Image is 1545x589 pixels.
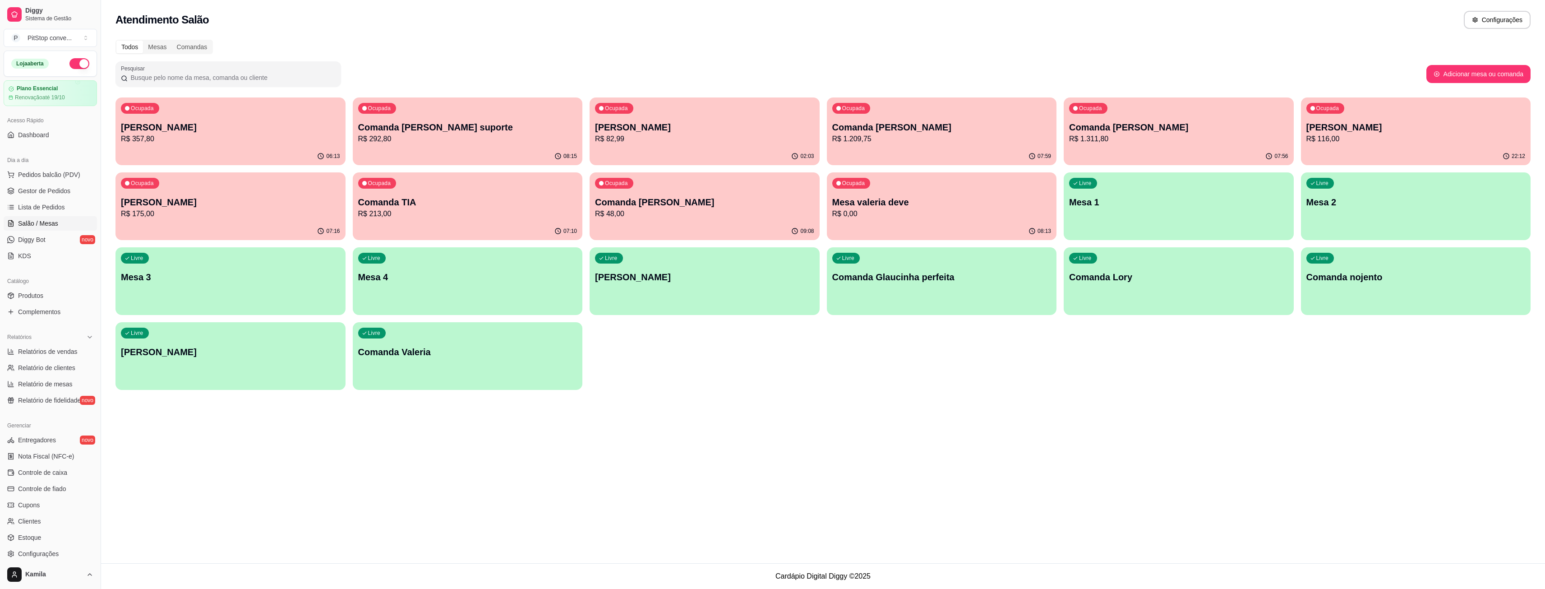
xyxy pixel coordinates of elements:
[800,153,814,160] p: 02:03
[131,105,154,112] p: Ocupada
[4,465,97,480] a: Controle de caixa
[18,380,73,389] span: Relatório de mesas
[1301,172,1531,240] button: LivreMesa 2
[4,449,97,464] a: Nota Fiscal (NFC-e)
[11,59,49,69] div: Loja aberta
[4,482,97,496] a: Controle de fiado
[4,232,97,247] a: Diggy Botnovo
[353,247,583,315] button: LivreMesa 4
[121,134,340,144] p: R$ 357,80
[101,563,1545,589] footer: Cardápio Digital Diggy © 2025
[326,153,340,160] p: 06:13
[18,468,67,477] span: Controle de caixa
[827,247,1057,315] button: LivreComanda Glaucinha perfeita
[18,219,58,228] span: Salão / Mesas
[18,251,31,260] span: KDS
[1069,134,1288,144] p: R$ 1.311,80
[368,329,381,337] p: Livre
[358,209,577,219] p: R$ 213,00
[832,209,1052,219] p: R$ 0,00
[172,41,212,53] div: Comandas
[115,247,346,315] button: LivreMesa 3
[368,180,391,187] p: Ocupada
[590,97,820,165] button: Ocupada[PERSON_NAME]R$ 82,9902:03
[4,433,97,447] a: Entregadoresnovo
[4,305,97,319] a: Complementos
[4,530,97,545] a: Estoque
[131,255,143,262] p: Livre
[832,134,1052,144] p: R$ 1.209,75
[18,186,70,195] span: Gestor de Pedidos
[1306,121,1526,134] p: [PERSON_NAME]
[595,121,814,134] p: [PERSON_NAME]
[1306,134,1526,144] p: R$ 116,00
[800,227,814,235] p: 09:08
[605,255,618,262] p: Livre
[1316,255,1329,262] p: Livre
[18,533,41,542] span: Estoque
[28,33,72,42] div: PitStop conve ...
[1064,97,1294,165] button: OcupadaComanda [PERSON_NAME]R$ 1.311,8007:56
[18,203,65,212] span: Lista de Pedidos
[563,227,577,235] p: 07:10
[1069,196,1288,209] p: Mesa 1
[4,514,97,529] a: Clientes
[1274,153,1288,160] p: 07:56
[1306,196,1526,209] p: Mesa 2
[115,172,346,240] button: Ocupada[PERSON_NAME]R$ 175,0007:16
[4,361,97,375] a: Relatório de clientes
[7,334,32,341] span: Relatórios
[115,97,346,165] button: Ocupada[PERSON_NAME]R$ 357,8006:13
[842,105,865,112] p: Ocupada
[69,58,89,69] button: Alterar Status
[1038,153,1051,160] p: 07:59
[590,172,820,240] button: OcupadaComanda [PERSON_NAME]R$ 48,0009:08
[11,33,20,42] span: P
[4,564,97,585] button: Kamila
[18,517,41,526] span: Clientes
[4,547,97,561] a: Configurações
[358,121,577,134] p: Comanda [PERSON_NAME] suporte
[18,452,74,461] span: Nota Fiscal (NFC-e)
[25,7,93,15] span: Diggy
[143,41,171,53] div: Mesas
[1079,105,1102,112] p: Ocupada
[4,80,97,106] a: Plano EssencialRenovaçãoaté 19/10
[4,167,97,182] button: Pedidos balcão (PDV)
[4,128,97,142] a: Dashboard
[353,172,583,240] button: OcupadaComanda TIAR$ 213,0007:10
[4,29,97,47] button: Select a team
[17,85,58,92] article: Plano Essencial
[4,113,97,128] div: Acesso Rápido
[121,121,340,134] p: [PERSON_NAME]
[18,291,43,300] span: Produtos
[25,15,93,22] span: Sistema de Gestão
[1069,271,1288,283] p: Comanda Lory
[832,121,1052,134] p: Comanda [PERSON_NAME]
[4,153,97,167] div: Dia a dia
[25,570,83,579] span: Kamila
[353,322,583,390] button: LivreComanda Valeria
[116,41,143,53] div: Todos
[18,307,60,316] span: Complementos
[121,271,340,283] p: Mesa 3
[595,209,814,219] p: R$ 48,00
[842,255,855,262] p: Livre
[1079,180,1092,187] p: Livre
[128,73,336,82] input: Pesquisar
[842,180,865,187] p: Ocupada
[358,346,577,358] p: Comanda Valeria
[115,13,209,27] h2: Atendimento Salão
[4,498,97,512] a: Cupons
[4,377,97,391] a: Relatório de mesas
[832,196,1052,209] p: Mesa valeria deve
[18,130,49,139] span: Dashboard
[358,271,577,283] p: Mesa 4
[358,134,577,144] p: R$ 292,80
[605,105,628,112] p: Ocupada
[4,274,97,288] div: Catálogo
[4,418,97,433] div: Gerenciar
[595,196,814,209] p: Comanda [PERSON_NAME]
[18,363,75,372] span: Relatório de clientes
[595,271,814,283] p: [PERSON_NAME]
